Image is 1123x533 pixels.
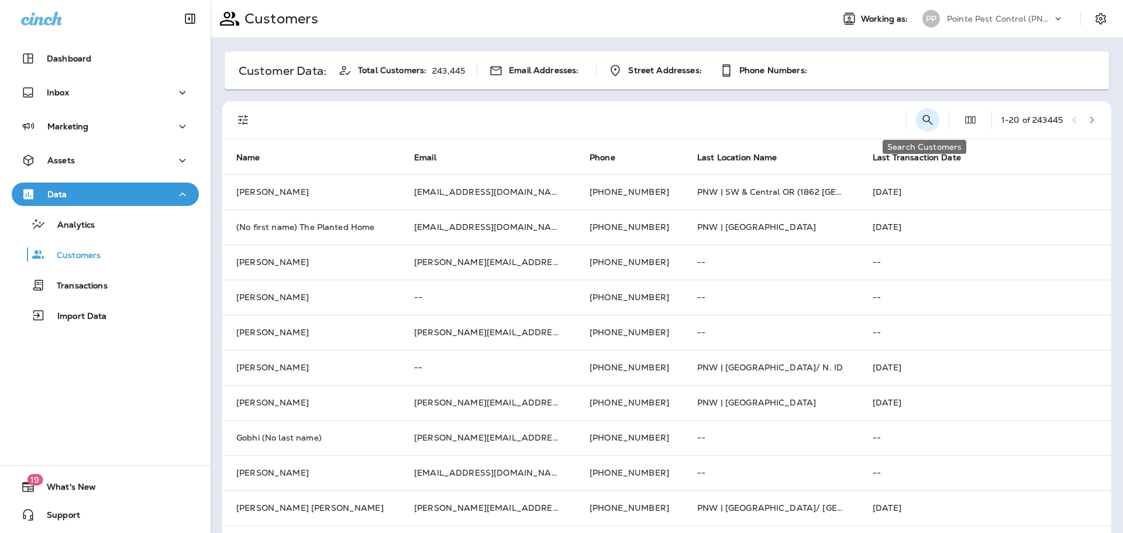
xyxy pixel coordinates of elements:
span: Total Customers: [358,66,426,75]
td: [PERSON_NAME] [222,350,400,385]
td: [PHONE_NUMBER] [576,280,683,315]
p: -- [414,363,561,372]
button: Marketing [12,115,199,138]
span: PNW | [GEOGRAPHIC_DATA] [697,222,816,232]
p: Data [47,190,67,199]
span: Last Location Name [697,152,793,163]
p: Customers [45,250,101,262]
button: Edit Fields [959,108,982,132]
p: -- [873,293,1097,302]
p: Inbox [47,88,69,97]
span: Support [35,510,80,524]
td: [PERSON_NAME][EMAIL_ADDRESS][DOMAIN_NAME] [400,385,576,420]
span: Working as: [861,14,911,24]
td: [PERSON_NAME][EMAIL_ADDRESS][PERSON_NAME][DOMAIN_NAME] [400,245,576,280]
td: [PERSON_NAME][EMAIL_ADDRESS][DOMAIN_NAME] [400,490,576,525]
button: Collapse Sidebar [174,7,206,30]
p: Customer Data: [239,66,326,75]
p: -- [414,293,561,302]
td: (No first name) The Planted Home [222,209,400,245]
td: [PERSON_NAME] [222,245,400,280]
td: [DATE] [859,385,1111,420]
span: PNW | [GEOGRAPHIC_DATA]/ N. ID [697,362,843,373]
p: Import Data [46,311,107,322]
span: PNW | [GEOGRAPHIC_DATA]/ [GEOGRAPHIC_DATA] [697,503,914,513]
td: [PHONE_NUMBER] [576,245,683,280]
span: Phone [590,152,631,163]
button: Data [12,183,199,206]
button: Analytics [12,212,199,236]
td: [PERSON_NAME][EMAIL_ADDRESS][DOMAIN_NAME] [400,420,576,455]
td: [PERSON_NAME] [222,315,400,350]
button: Transactions [12,273,199,297]
button: Inbox [12,81,199,104]
td: [PHONE_NUMBER] [576,174,683,209]
button: Import Data [12,303,199,328]
p: 243,445 [432,66,465,75]
button: Support [12,503,199,527]
span: Street Addresses: [628,66,701,75]
button: Settings [1090,8,1111,29]
td: [PHONE_NUMBER] [576,385,683,420]
p: -- [873,468,1097,477]
td: [PERSON_NAME] [222,385,400,420]
span: Phone Numbers: [739,66,807,75]
span: PNW | [GEOGRAPHIC_DATA] [697,397,816,408]
span: PNW | SW & Central OR (1862 [GEOGRAPHIC_DATA] SE) [697,187,929,197]
td: [PERSON_NAME] [222,280,400,315]
p: -- [873,433,1097,442]
p: -- [697,468,845,477]
td: [PHONE_NUMBER] [576,315,683,350]
button: Dashboard [12,47,199,70]
p: -- [697,433,845,442]
td: [EMAIL_ADDRESS][DOMAIN_NAME] [400,174,576,209]
p: Analytics [46,220,95,231]
td: [PERSON_NAME] [222,455,400,490]
div: Search Customers [883,140,966,154]
span: Last Transaction Date [873,152,976,163]
button: Filters [232,108,255,132]
td: [DATE] [859,174,1111,209]
div: 1 - 20 of 243445 [1001,115,1063,125]
button: Assets [12,149,199,172]
button: Customers [12,242,199,267]
span: Last Transaction Date [873,153,961,163]
td: [PERSON_NAME] [222,174,400,209]
td: [EMAIL_ADDRESS][DOMAIN_NAME] [400,209,576,245]
p: Assets [47,156,75,165]
span: Phone [590,153,615,163]
span: 19 [27,474,43,486]
td: [DATE] [859,490,1111,525]
span: Last Location Name [697,153,777,163]
td: [PHONE_NUMBER] [576,209,683,245]
td: [PHONE_NUMBER] [576,490,683,525]
td: [PHONE_NUMBER] [576,350,683,385]
button: 19What's New [12,475,199,498]
td: Gobhi (No last name) [222,420,400,455]
p: -- [697,328,845,337]
td: [DATE] [859,350,1111,385]
p: -- [873,257,1097,267]
span: Name [236,152,275,163]
td: [PHONE_NUMBER] [576,420,683,455]
p: Transactions [45,281,108,292]
td: [DATE] [859,209,1111,245]
span: Name [236,153,260,163]
span: Email [414,153,436,163]
p: -- [697,293,845,302]
span: Email Addresses: [509,66,578,75]
p: Dashboard [47,54,91,63]
td: [PERSON_NAME] [PERSON_NAME] [222,490,400,525]
td: [PERSON_NAME][EMAIL_ADDRESS][DOMAIN_NAME] [400,315,576,350]
button: Search Customers [916,108,939,132]
div: PP [922,10,940,27]
p: Customers [240,10,318,27]
span: Email [414,152,452,163]
span: What's New [35,482,96,496]
p: Pointe Pest Control (PNW) [947,14,1052,23]
p: Marketing [47,122,88,131]
td: [EMAIL_ADDRESS][DOMAIN_NAME] [400,455,576,490]
td: [PHONE_NUMBER] [576,455,683,490]
p: -- [873,328,1097,337]
p: -- [697,257,845,267]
